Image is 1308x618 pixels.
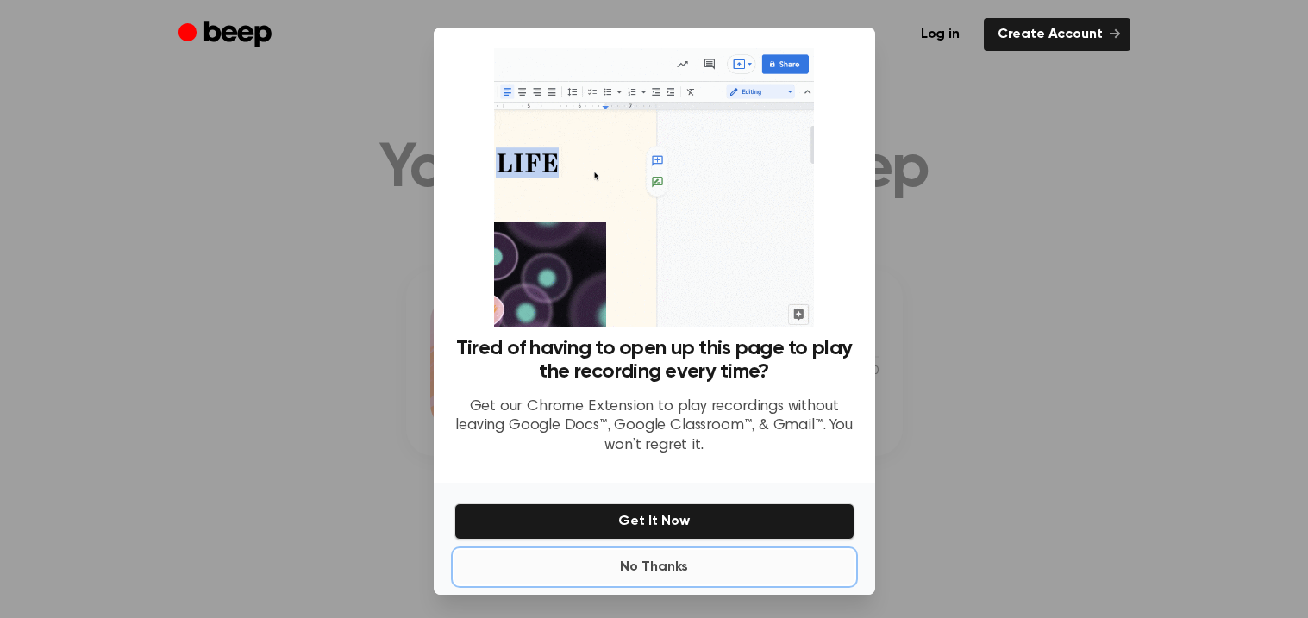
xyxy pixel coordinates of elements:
a: Log in [907,18,973,51]
button: Get It Now [454,503,854,540]
p: Get our Chrome Extension to play recordings without leaving Google Docs™, Google Classroom™, & Gm... [454,397,854,456]
img: Beep extension in action [494,48,814,327]
button: No Thanks [454,550,854,584]
a: Create Account [984,18,1130,51]
a: Beep [178,18,276,52]
h3: Tired of having to open up this page to play the recording every time? [454,337,854,384]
